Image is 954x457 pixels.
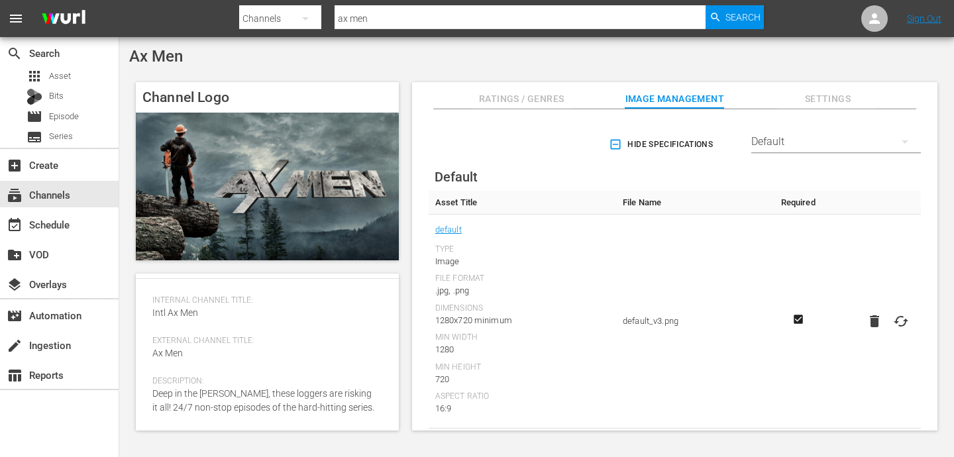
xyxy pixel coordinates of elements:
th: File Name [616,191,774,215]
span: VOD [7,247,23,263]
span: Description: [152,376,376,387]
div: 720 [435,373,609,386]
span: Overlays [7,277,23,293]
span: Hide Specifications [611,138,713,152]
td: default_v3.png [616,215,774,429]
div: .jpg, .png [435,284,609,297]
div: Min Height [435,362,609,373]
div: Min Width [435,332,609,343]
span: Series [26,129,42,145]
div: File Format [435,274,609,284]
span: Image Management [625,91,724,107]
div: Default [751,123,921,160]
span: Bits [49,89,64,103]
span: Schedule [7,217,23,233]
div: Bits [26,89,42,105]
span: Default [435,169,478,185]
a: default [435,221,462,238]
h4: Channel Logo [136,82,399,113]
span: Intl Ax Men [152,307,198,318]
span: Episode [26,109,42,125]
span: Asset [26,68,42,84]
span: Search [7,46,23,62]
th: Required [774,191,822,215]
div: 1280x720 minimum [435,314,609,327]
span: External Channel Title: [152,336,376,346]
div: Type [435,244,609,255]
span: Asset [49,70,71,83]
span: Ax Men [152,348,183,358]
span: Episode [49,110,79,123]
span: Automation [7,308,23,324]
span: Deep in the [PERSON_NAME], these loggers are risking it all! 24/7 non-stop episodes of the hard-h... [152,388,374,413]
th: Asset Title [429,191,616,215]
span: Channels [7,187,23,203]
span: Series [49,130,73,143]
span: Ratings / Genres [472,91,571,107]
button: Hide Specifications [606,126,718,163]
a: Sign Out [907,13,941,24]
span: Ax Men [129,47,183,66]
span: Search [725,5,761,29]
span: Ingestion [7,338,23,354]
img: ans4CAIJ8jUAAAAAAAAAAAAAAAAAAAAAAAAgQb4GAAAAAAAAAAAAAAAAAAAAAAAAJMjXAAAAAAAAAAAAAAAAAAAAAAAAgAT5G... [32,3,95,34]
span: Settings [778,91,877,107]
span: menu [8,11,24,26]
div: Dimensions [435,303,609,314]
div: Image [435,255,609,268]
svg: Required [790,313,806,325]
span: Create [7,158,23,174]
span: Reports [7,368,23,383]
button: Search [706,5,764,29]
span: Internal Channel Title: [152,295,376,306]
div: 16:9 [435,402,609,415]
div: 1280 [435,343,609,356]
img: Ax Men [136,113,399,260]
div: Aspect Ratio [435,391,609,402]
